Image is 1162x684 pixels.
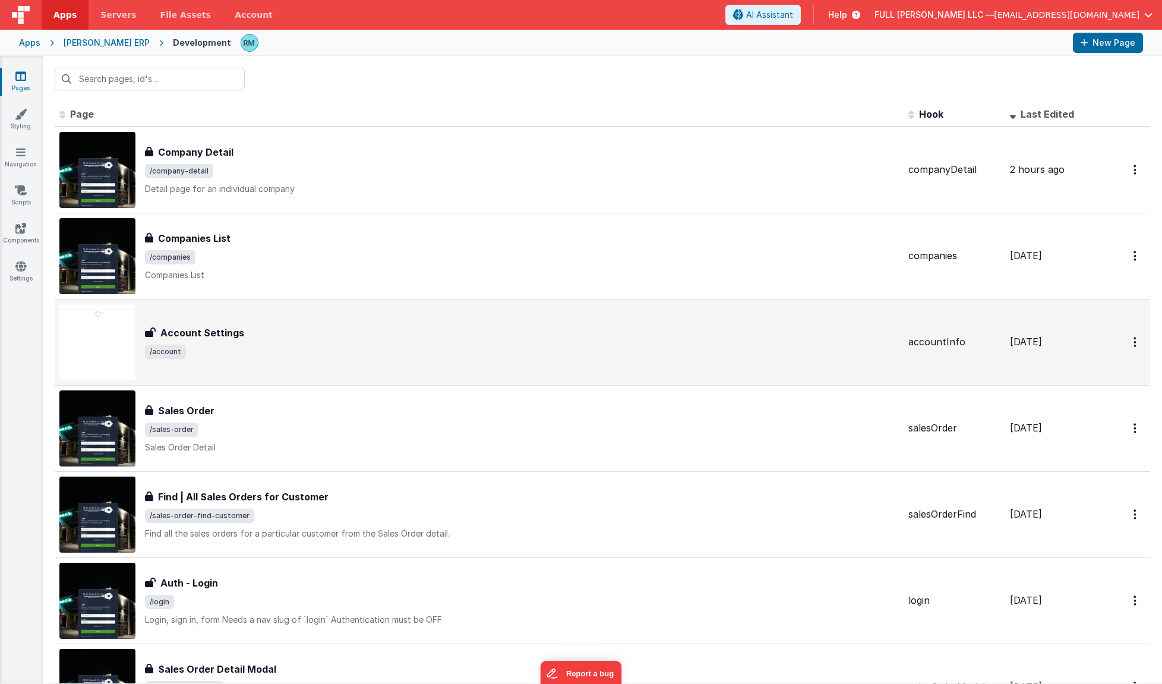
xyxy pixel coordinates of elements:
button: FULL [PERSON_NAME] LLC — [EMAIL_ADDRESS][DOMAIN_NAME] [874,9,1152,21]
span: /companies [145,250,195,264]
h3: Company Detail [158,145,233,159]
span: Servers [100,9,136,21]
button: Options [1126,157,1145,182]
p: Find all the sales orders for a particular customer from the Sales Order detail. [145,528,899,540]
input: Search pages, id's ... [55,68,245,90]
div: [PERSON_NAME] ERP [64,37,150,49]
img: b13c88abc1fc393ceceb84a58fc04ef4 [241,34,258,51]
span: [DATE] [1010,336,1042,348]
h3: Account Settings [160,326,244,340]
h3: Auth - Login [160,576,218,590]
span: Hook [919,108,943,120]
button: Options [1126,244,1145,268]
span: /company-detail [145,164,213,178]
span: [DATE] [1010,250,1042,261]
span: /login [145,595,174,609]
div: login [908,594,1000,607]
button: Options [1126,330,1145,354]
span: AI Assistant [746,9,793,21]
span: Apps [53,9,77,21]
h3: Find | All Sales Orders for Customer [158,490,329,504]
div: companies [908,249,1000,263]
p: Login, sign in, form Needs a nav slug of `login` Authentication must be OFF [145,614,899,626]
span: 2 hours ago [1010,163,1065,175]
button: Options [1126,588,1145,613]
div: Apps [19,37,40,49]
span: Last Edited [1021,108,1074,120]
span: File Assets [160,9,211,21]
span: [DATE] [1010,422,1042,434]
span: Page [70,108,94,120]
button: AI Assistant [725,5,801,25]
div: companyDetail [908,163,1000,176]
span: /sales-order [145,423,198,437]
span: [DATE] [1010,594,1042,606]
button: Options [1126,502,1145,527]
h3: Sales Order Detail Modal [158,662,276,676]
span: /sales-order-find-customer [145,509,254,523]
button: New Page [1073,33,1143,53]
div: salesOrderFind [908,508,1000,521]
p: Sales Order Detail [145,442,899,453]
span: [DATE] [1010,508,1042,520]
h3: Sales Order [158,404,214,418]
span: FULL [PERSON_NAME] LLC — [874,9,994,21]
h3: Companies List [158,231,230,245]
p: Companies List [145,269,899,281]
span: Help [828,9,847,21]
span: /account [145,345,186,359]
p: Detail page for an individual company [145,183,899,195]
div: salesOrder [908,421,1000,435]
div: accountInfo [908,335,1000,349]
button: Options [1126,416,1145,440]
div: Development [173,37,231,49]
